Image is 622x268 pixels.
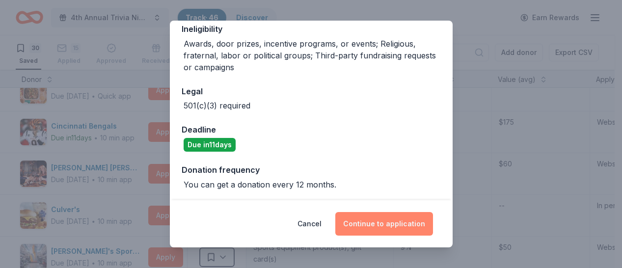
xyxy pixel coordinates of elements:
div: Donation frequency [182,163,441,176]
div: Awards, door prizes, incentive programs, or events; Religious, fraternal, labor or political grou... [184,38,441,73]
div: Deadline [182,123,441,136]
div: 501(c)(3) required [184,100,250,111]
div: Due in 11 days [184,138,236,152]
button: Continue to application [335,212,433,236]
button: Cancel [297,212,322,236]
div: Legal [182,85,441,98]
div: Ineligibility [182,23,441,35]
div: You can get a donation every 12 months. [184,179,336,190]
